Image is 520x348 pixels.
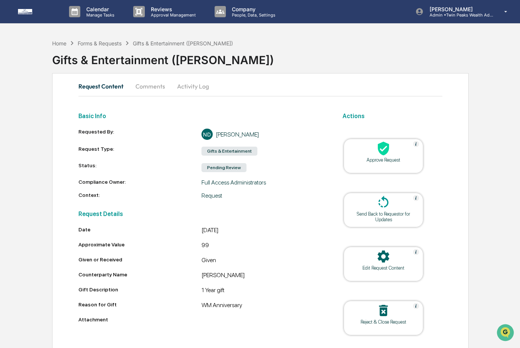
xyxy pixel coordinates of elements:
img: logo [18,9,54,14]
div: Approve Request [350,157,417,163]
button: Request Content [78,77,129,95]
div: Home [52,40,66,46]
button: Start new chat [128,60,137,69]
div: Request [201,192,325,199]
div: We're offline, we'll be back soon [26,65,98,71]
div: Gifts & Entertainment [201,147,257,156]
div: Send Back to Requestor for Updates [350,211,417,222]
div: Request Type: [78,146,201,156]
button: Comments [129,77,171,95]
div: Edit Request Content [350,265,417,271]
div: Gifts & Entertainment ([PERSON_NAME]) [133,40,233,46]
div: Gift Description [78,286,201,292]
a: 🔎Data Lookup [5,106,50,119]
p: Calendar [80,6,118,12]
div: Approximate Value [78,241,201,247]
p: People, Data, Settings [226,12,279,18]
p: [PERSON_NAME] [424,6,493,12]
iframe: Open customer support [496,323,516,343]
a: 🗄️Attestations [51,91,96,105]
div: Forms & Requests [78,40,122,46]
div: Counterparty Name [78,271,201,277]
div: Compliance Owner: [78,179,201,186]
div: 🖐️ [8,95,14,101]
img: 1746055101610-c473b297-6a78-478c-a979-82029cc54cd1 [8,57,21,71]
p: Approval Management [145,12,200,18]
p: Company [226,6,279,12]
div: Start new chat [26,57,123,65]
div: ND [201,129,213,140]
div: Context: [78,192,201,199]
h2: Request Details [78,210,325,217]
div: [PERSON_NAME] [201,271,325,280]
div: Date [78,226,201,232]
h2: Basic Info [78,112,325,120]
div: Gifts & Entertainment ([PERSON_NAME]) [52,47,520,67]
div: 1 Year gift [201,286,325,295]
div: 99 [201,241,325,250]
button: Activity Log [171,77,215,95]
div: [DATE] [201,226,325,235]
div: 🔎 [8,109,14,115]
div: secondary tabs example [78,77,442,95]
div: Full Access Administrators [201,179,325,186]
p: How can we help? [8,16,137,28]
div: Reason for Gift [78,301,201,307]
img: Help [413,141,419,147]
div: Pending Review [201,163,246,172]
div: Requested By: [78,129,201,140]
span: Pylon [75,127,91,133]
span: Data Lookup [15,109,47,116]
p: Manage Tasks [80,12,118,18]
p: Reviews [145,6,200,12]
div: [PERSON_NAME] [216,131,259,138]
img: Help [413,303,419,309]
div: Attachment [78,316,325,322]
div: WM Anniversary [201,301,325,310]
h2: Actions [343,112,442,120]
div: 🗄️ [54,95,60,101]
span: Attestations [62,94,93,102]
div: Given [201,256,325,265]
div: Reject & Close Request [350,319,417,325]
div: Status: [78,162,201,173]
p: Admin • Twin Peaks Wealth Advisors [424,12,493,18]
span: Preclearance [15,94,48,102]
img: Help [413,195,419,201]
a: 🖐️Preclearance [5,91,51,105]
div: Given or Received [78,256,201,262]
a: Powered byPylon [53,127,91,133]
img: Help [413,249,419,255]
